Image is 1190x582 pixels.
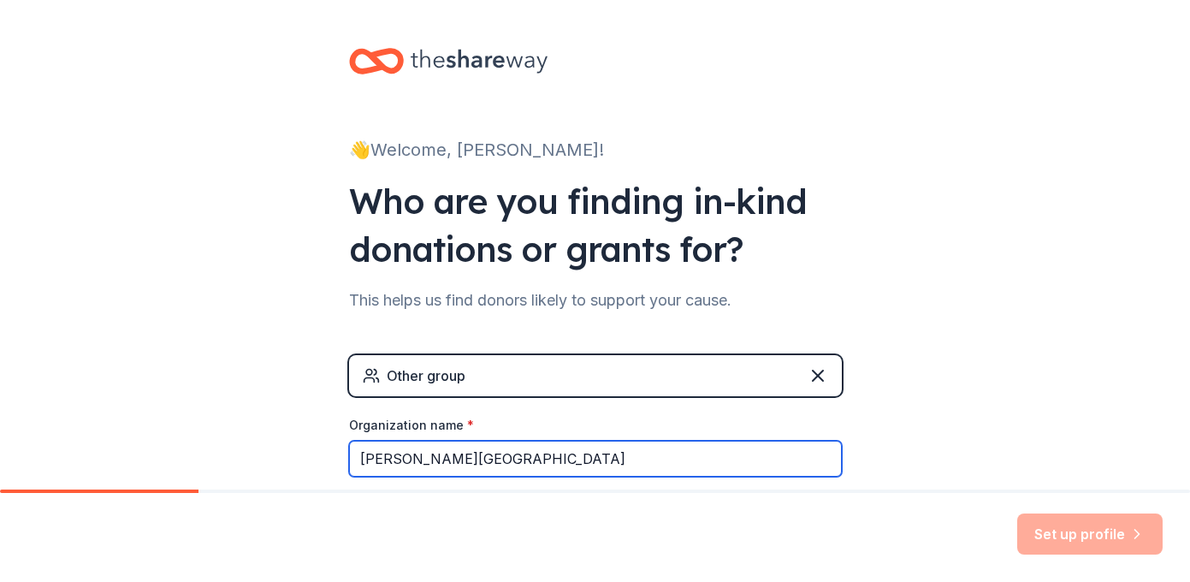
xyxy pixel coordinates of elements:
div: Who are you finding in-kind donations or grants for? [349,177,842,273]
input: American Red Cross [349,441,842,477]
div: This helps us find donors likely to support your cause. [349,287,842,314]
div: 👋 Welcome, [PERSON_NAME]! [349,136,842,163]
label: Organization name [349,417,474,434]
div: Other group [387,365,465,386]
